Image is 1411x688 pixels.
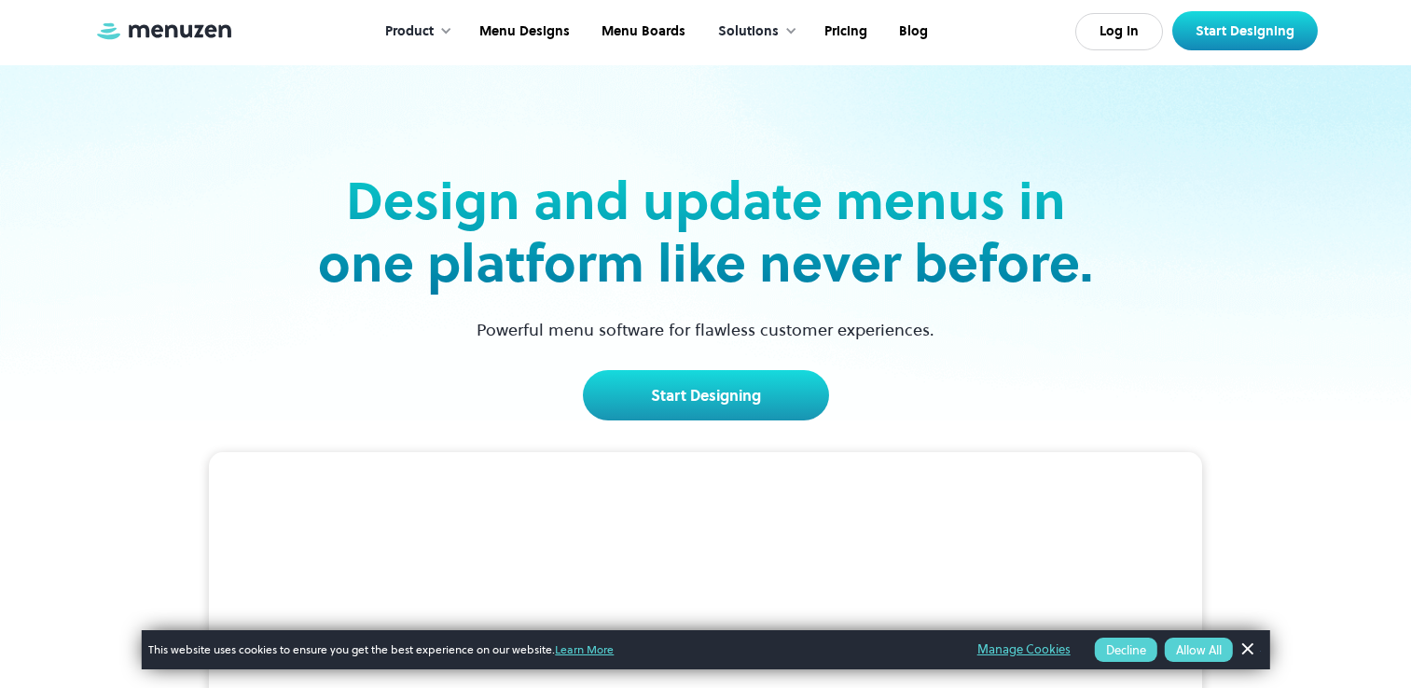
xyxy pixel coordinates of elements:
a: Manage Cookies [977,640,1071,660]
div: Product [367,3,462,61]
a: Learn More [555,641,614,657]
div: Product [385,21,434,42]
a: Start Designing [1172,11,1318,50]
a: Log In [1075,13,1163,50]
a: Menu Designs [462,3,584,61]
a: Blog [881,3,942,61]
div: Solutions [699,3,807,61]
a: Start Designing [583,370,829,420]
button: Decline [1095,638,1157,662]
div: Solutions [718,21,779,42]
span: This website uses cookies to ensure you get the best experience on our website. [148,641,950,658]
a: Dismiss Banner [1233,636,1261,664]
button: Allow All [1165,638,1233,662]
h2: Design and update menus in one platform like never before. [312,170,1100,295]
a: Menu Boards [584,3,699,61]
a: Pricing [807,3,881,61]
p: Powerful menu software for flawless customer experiences. [453,317,958,342]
